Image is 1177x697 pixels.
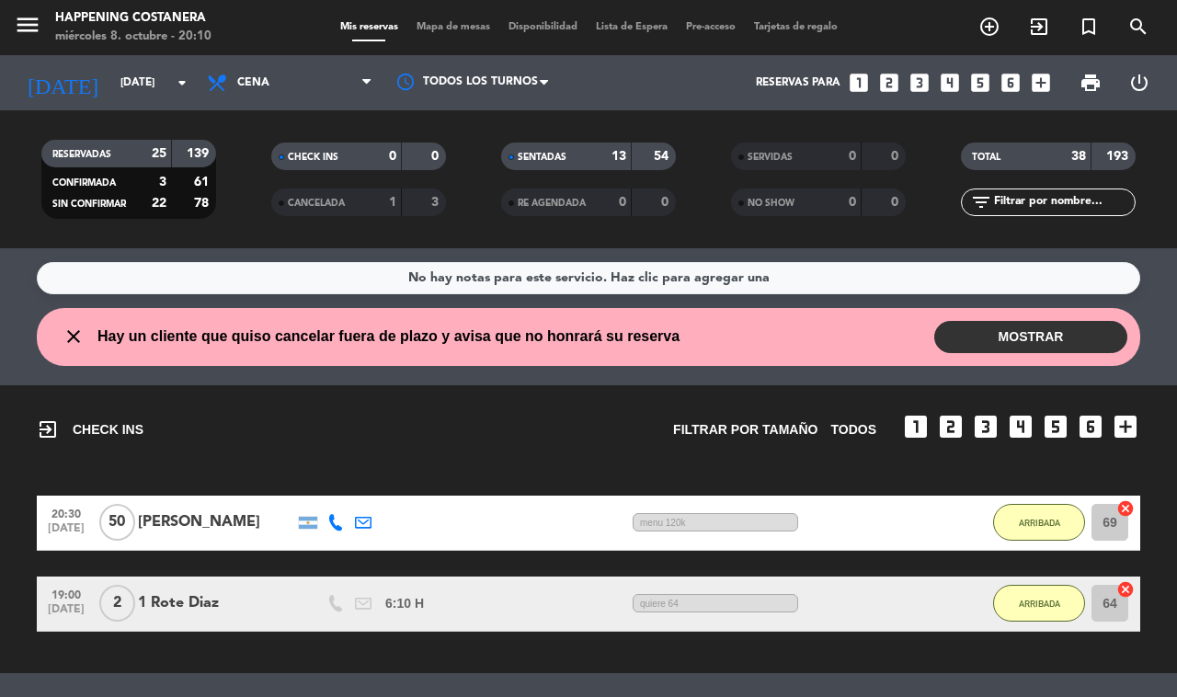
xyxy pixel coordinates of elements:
i: looks_two [877,71,901,95]
strong: 54 [654,150,672,163]
i: add_box [1029,71,1053,95]
i: looks_two [936,412,966,441]
strong: 3 [159,176,166,189]
div: miércoles 8. octubre - 20:10 [55,28,211,46]
i: looks_5 [968,71,992,95]
strong: 3 [431,196,442,209]
span: print [1080,72,1102,94]
span: 20:30 [43,502,89,523]
strong: 0 [849,150,856,163]
span: Hay un cliente que quiso cancelar fuera de plazo y avisa que no honrará su reserva [97,325,680,348]
span: TOTAL [972,153,1000,162]
span: ARRIBADA [1019,518,1060,528]
strong: 0 [849,196,856,209]
strong: 0 [389,150,396,163]
span: Cena [237,76,269,89]
i: menu [14,11,41,39]
div: LOG OUT [1114,55,1163,110]
strong: 0 [891,150,902,163]
button: MOSTRAR [934,321,1127,353]
div: 1 Rote Diaz [138,591,294,615]
div: Happening Costanera [55,9,211,28]
i: [DATE] [14,63,111,103]
strong: 1 [389,196,396,209]
span: SIN CONFIRMAR [52,200,126,209]
span: CHECK INS [37,418,143,440]
i: add_circle_outline [978,16,1000,38]
span: NO SHOW [748,199,794,208]
span: TODOS [830,419,876,440]
i: looks_6 [999,71,1023,95]
span: 6:10 H [385,593,424,614]
strong: 193 [1106,150,1132,163]
i: cancel [1116,580,1135,599]
span: Tarjetas de regalo [745,22,847,32]
div: No hay notas para este servicio. Haz clic para agregar una [408,268,770,289]
strong: 0 [891,196,902,209]
span: Filtrar por tamaño [673,419,817,440]
i: cancel [1116,499,1135,518]
i: exit_to_app [37,418,59,440]
i: looks_one [847,71,871,95]
span: quiere 64 [633,594,798,613]
strong: 25 [152,147,166,160]
span: SENTADAS [518,153,566,162]
span: [DATE] [43,522,89,543]
i: looks_5 [1041,412,1070,441]
strong: 13 [611,150,626,163]
strong: 0 [619,196,626,209]
span: ARRIBADA [1019,599,1060,609]
span: CONFIRMADA [52,178,116,188]
strong: 0 [661,196,672,209]
i: add_box [1111,412,1140,441]
span: menu 120k [633,513,798,532]
i: looks_4 [1006,412,1035,441]
span: Reservas para [756,76,840,89]
i: looks_4 [938,71,962,95]
i: looks_3 [908,71,931,95]
span: Pre-acceso [677,22,745,32]
i: close [63,326,85,348]
span: RESERVADAS [52,150,111,159]
strong: 139 [187,147,212,160]
i: filter_list [970,191,992,213]
strong: 0 [431,150,442,163]
i: arrow_drop_down [171,72,193,94]
span: [DATE] [43,603,89,624]
i: turned_in_not [1078,16,1100,38]
input: Filtrar por nombre... [992,192,1135,212]
i: looks_3 [971,412,1000,441]
span: 50 [99,504,135,541]
strong: 78 [194,197,212,210]
div: [PERSON_NAME] [138,510,294,534]
span: SERVIDAS [748,153,793,162]
strong: 38 [1071,150,1086,163]
i: power_settings_new [1128,72,1150,94]
span: 19:00 [43,583,89,604]
strong: 22 [152,197,166,210]
i: exit_to_app [1028,16,1050,38]
span: Mapa de mesas [407,22,499,32]
span: 2 [99,585,135,622]
span: RE AGENDADA [518,199,586,208]
i: looks_one [901,412,931,441]
i: looks_6 [1076,412,1105,441]
span: CHECK INS [288,153,338,162]
i: search [1127,16,1149,38]
span: Mis reservas [331,22,407,32]
span: Lista de Espera [587,22,677,32]
strong: 61 [194,176,212,189]
span: CANCELADA [288,199,345,208]
span: Disponibilidad [499,22,587,32]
